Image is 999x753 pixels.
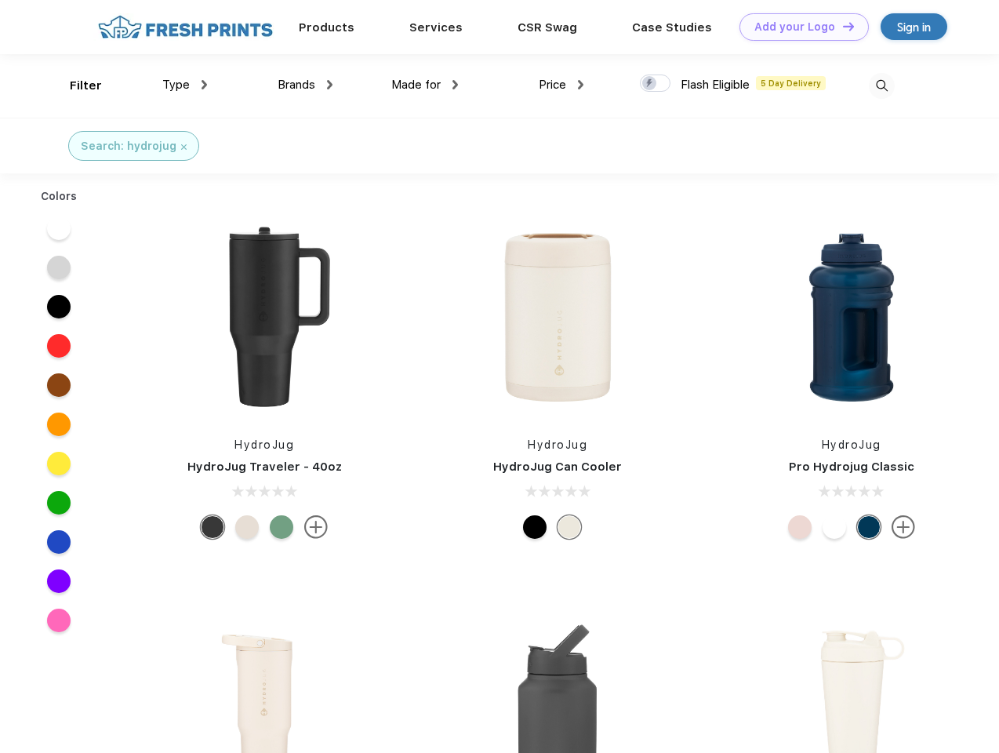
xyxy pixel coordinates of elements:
[29,188,89,205] div: Colors
[391,78,441,92] span: Made for
[523,515,547,539] div: Black
[327,80,332,89] img: dropdown.png
[202,80,207,89] img: dropdown.png
[788,515,812,539] div: Pink Sand
[493,460,622,474] a: HydroJug Can Cooler
[70,77,102,95] div: Filter
[160,213,369,421] img: func=resize&h=266
[81,138,176,155] div: Search: hydrojug
[756,76,826,90] span: 5 Day Delivery
[892,515,915,539] img: more.svg
[201,515,224,539] div: Black
[823,515,846,539] div: White
[93,13,278,41] img: fo%20logo%202.webp
[558,515,581,539] div: Cream
[181,144,187,150] img: filter_cancel.svg
[235,515,259,539] div: Cream
[187,460,342,474] a: HydroJug Traveler - 40oz
[234,438,294,451] a: HydroJug
[162,78,190,92] span: Type
[270,515,293,539] div: Sage
[578,80,583,89] img: dropdown.png
[857,515,881,539] div: Navy
[539,78,566,92] span: Price
[681,78,750,92] span: Flash Eligible
[304,515,328,539] img: more.svg
[453,213,662,421] img: func=resize&h=266
[869,73,895,99] img: desktop_search.svg
[897,18,931,36] div: Sign in
[754,20,835,34] div: Add your Logo
[843,22,854,31] img: DT
[528,438,587,451] a: HydroJug
[881,13,947,40] a: Sign in
[822,438,881,451] a: HydroJug
[278,78,315,92] span: Brands
[747,213,956,421] img: func=resize&h=266
[452,80,458,89] img: dropdown.png
[789,460,914,474] a: Pro Hydrojug Classic
[299,20,354,35] a: Products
